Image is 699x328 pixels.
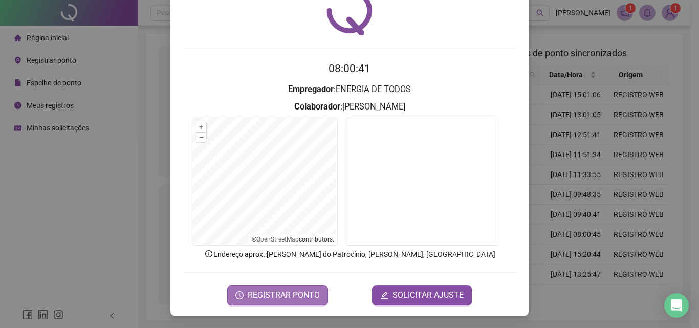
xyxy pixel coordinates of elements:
[392,289,464,301] span: SOLICITAR AJUSTE
[380,291,388,299] span: edit
[329,62,370,75] time: 08:00:41
[183,249,516,260] p: Endereço aprox. : [PERSON_NAME] do Patrocínio, [PERSON_NAME], [GEOGRAPHIC_DATA]
[183,83,516,96] h3: : ENERGIA DE TODOS
[256,236,299,243] a: OpenStreetMap
[227,285,328,305] button: REGISTRAR PONTO
[196,122,206,132] button: +
[196,133,206,142] button: –
[204,249,213,258] span: info-circle
[288,84,334,94] strong: Empregador
[183,100,516,114] h3: : [PERSON_NAME]
[235,291,244,299] span: clock-circle
[664,293,689,318] div: Open Intercom Messenger
[372,285,472,305] button: editSOLICITAR AJUSTE
[248,289,320,301] span: REGISTRAR PONTO
[294,102,340,112] strong: Colaborador
[252,236,334,243] li: © contributors.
